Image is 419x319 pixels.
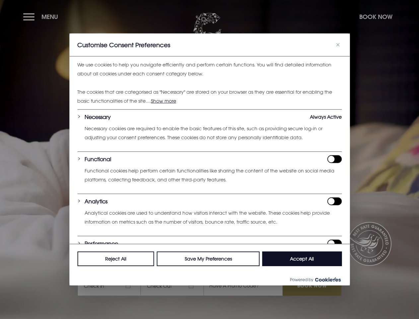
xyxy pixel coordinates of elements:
[310,113,342,121] span: Always Active
[85,197,107,205] button: Analytics
[77,252,154,266] button: Reject All
[157,252,260,266] button: Save My Preferences
[69,34,350,285] div: Customise Consent Preferences
[85,124,342,142] p: Necessary cookies are required to enable the basic features of this site, such as providing secur...
[315,277,341,282] img: Cookieyes logo
[327,155,342,163] input: Enable Functional
[69,273,350,285] div: Powered by
[85,209,342,226] p: Analytical cookies are used to understand how visitors interact with the website. These cookies h...
[77,41,170,49] span: Customise Consent Preferences
[77,60,342,78] p: We use cookies to help you navigate efficiently and perform certain functions. You will find deta...
[85,155,111,163] button: Functional
[262,252,342,266] button: Accept All
[334,41,342,49] button: Close
[327,197,342,205] input: Enable Analytics
[77,88,342,105] p: The cookies that are categorised as "Necessary" are stored on your browser as they are essential ...
[336,43,339,47] img: Close
[85,240,118,248] button: Performance
[85,113,111,121] button: Necessary
[327,240,342,248] input: Enable Performance
[85,166,342,184] p: Functional cookies help perform certain functionalities like sharing the content of the website o...
[151,97,176,105] button: Show more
